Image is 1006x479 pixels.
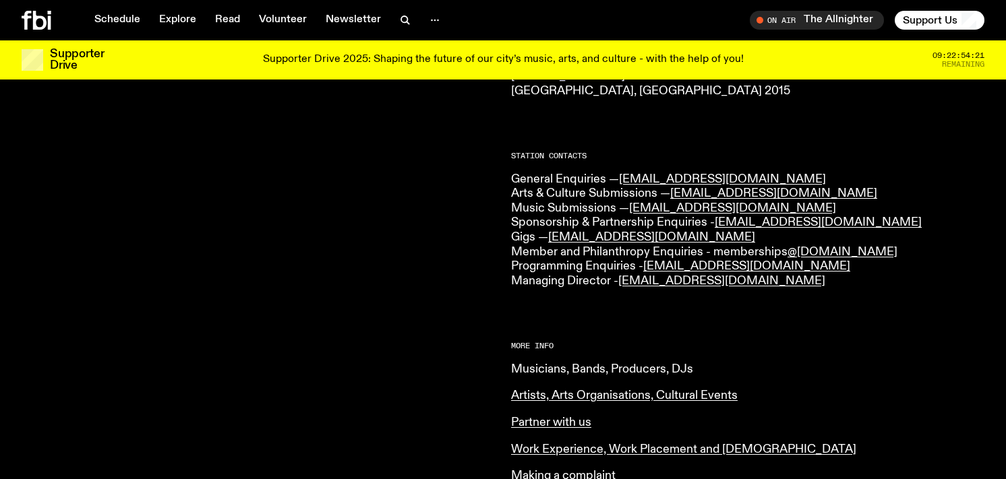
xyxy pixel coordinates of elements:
a: [EMAIL_ADDRESS][DOMAIN_NAME] [618,275,825,287]
a: Read [207,11,248,30]
h3: Supporter Drive [50,49,104,71]
a: Musicians, Bands, Producers, DJs [511,363,693,375]
a: [EMAIL_ADDRESS][DOMAIN_NAME] [629,202,836,214]
span: Support Us [903,14,957,26]
span: Remaining [942,61,984,68]
a: Work Experience, Work Placement and [DEMOGRAPHIC_DATA] [511,443,856,455]
p: General Enquiries — Arts & Culture Submissions — Music Submissions — Sponsorship & Partnership En... [511,172,984,289]
h2: More Info [511,342,984,350]
a: Artists, Arts Organisations, Cultural Events [511,389,738,402]
a: Schedule [86,11,148,30]
a: Explore [151,11,204,30]
h2: Station Contacts [511,152,984,160]
a: [EMAIL_ADDRESS][DOMAIN_NAME] [715,216,922,228]
button: On AirThe Allnighter [750,11,884,30]
a: [EMAIL_ADDRESS][DOMAIN_NAME] [670,187,877,199]
a: [EMAIL_ADDRESS][DOMAIN_NAME] [643,260,850,272]
p: Supporter Drive 2025: Shaping the future of our city’s music, arts, and culture - with the help o... [263,54,744,66]
a: Newsletter [318,11,389,30]
a: Volunteer [251,11,315,30]
a: [EMAIL_ADDRESS][DOMAIN_NAME] [548,231,755,243]
button: Support Us [895,11,984,30]
span: 09:22:54:21 [933,52,984,59]
a: Partner with us [511,416,591,428]
a: @[DOMAIN_NAME] [788,246,897,258]
a: [EMAIL_ADDRESS][DOMAIN_NAME] [619,173,826,185]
